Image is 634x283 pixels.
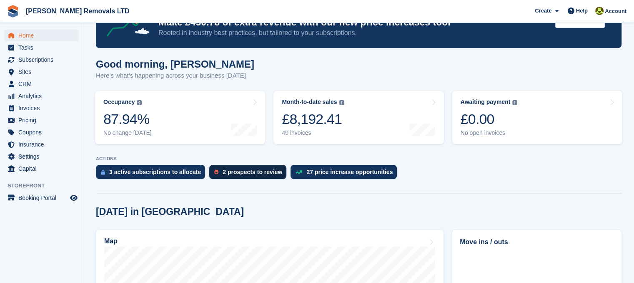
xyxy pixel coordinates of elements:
p: Rooted in industry best practices, but tailored to your subscriptions. [158,28,549,38]
a: 3 active subscriptions to allocate [96,165,209,183]
a: menu [4,114,79,126]
div: 27 price increase opportunities [306,169,393,175]
a: Month-to-date sales £8,192.41 49 invoices [273,91,444,144]
a: 27 price increase opportunities [291,165,401,183]
p: ACTIONS [96,156,621,162]
a: menu [4,163,79,174]
h2: Move ins / outs [460,237,614,247]
img: icon-info-grey-7440780725fd019a000dd9b08b2336e03edf1995a4989e88bcd33f0948082b44.svg [137,100,142,105]
div: No change [DATE] [103,129,152,136]
div: £8,192.41 [282,111,344,128]
div: 87.94% [103,111,152,128]
img: Sean Glenn [595,7,604,15]
span: Subscriptions [18,54,68,66]
a: Awaiting payment £0.00 No open invoices [452,91,622,144]
span: Help [576,7,588,15]
a: [PERSON_NAME] Removals LTD [23,4,133,18]
div: 3 active subscriptions to allocate [109,169,201,175]
span: Sites [18,66,68,78]
a: menu [4,151,79,162]
a: menu [4,66,79,78]
a: menu [4,139,79,150]
img: prospect-51fa495bee0391a8d652442698ab0144808aea92771e9ea1ae160a38d050c398.svg [214,169,218,174]
span: Pricing [18,114,68,126]
a: menu [4,192,79,204]
h1: Good morning, [PERSON_NAME] [96,58,254,70]
a: 2 prospects to review [209,165,291,183]
span: Tasks [18,42,68,53]
a: menu [4,30,79,41]
a: menu [4,126,79,138]
img: stora-icon-8386f47178a22dfd0bd8f6a31ec36ba5ce8667c1dd55bd0f319d3a0aa187defe.svg [7,5,19,18]
a: menu [4,54,79,66]
a: Preview store [69,193,79,203]
span: Analytics [18,90,68,102]
h2: Map [104,238,118,245]
p: Here's what's happening across your business [DATE] [96,71,254,81]
span: Booking Portal [18,192,68,204]
a: menu [4,90,79,102]
span: Home [18,30,68,41]
a: Occupancy 87.94% No change [DATE] [95,91,265,144]
a: menu [4,42,79,53]
div: £0.00 [461,111,518,128]
span: Create [535,7,551,15]
span: Storefront [8,182,83,190]
span: Insurance [18,139,68,150]
div: Month-to-date sales [282,99,337,106]
img: icon-info-grey-7440780725fd019a000dd9b08b2336e03edf1995a4989e88bcd33f0948082b44.svg [339,100,344,105]
h2: [DATE] in [GEOGRAPHIC_DATA] [96,206,244,217]
a: menu [4,78,79,90]
div: Awaiting payment [461,99,511,106]
span: Coupons [18,126,68,138]
div: 2 prospects to review [223,169,282,175]
img: active_subscription_to_allocate_icon-d502201f5373d7db506a760aba3b589e785aa758c864c3986d89f69b8ff3... [101,169,105,175]
div: Occupancy [103,99,135,106]
span: Capital [18,163,68,174]
span: Invoices [18,102,68,114]
span: Account [605,7,626,15]
span: Settings [18,151,68,162]
div: 49 invoices [282,129,344,136]
div: No open invoices [461,129,518,136]
a: menu [4,102,79,114]
img: price_increase_opportunities-93ffe204e8149a01c8c9dc8f82e8f89637d9d84a8eef4429ea346261dce0b2c0.svg [296,170,302,174]
span: CRM [18,78,68,90]
img: icon-info-grey-7440780725fd019a000dd9b08b2336e03edf1995a4989e88bcd33f0948082b44.svg [512,100,517,105]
